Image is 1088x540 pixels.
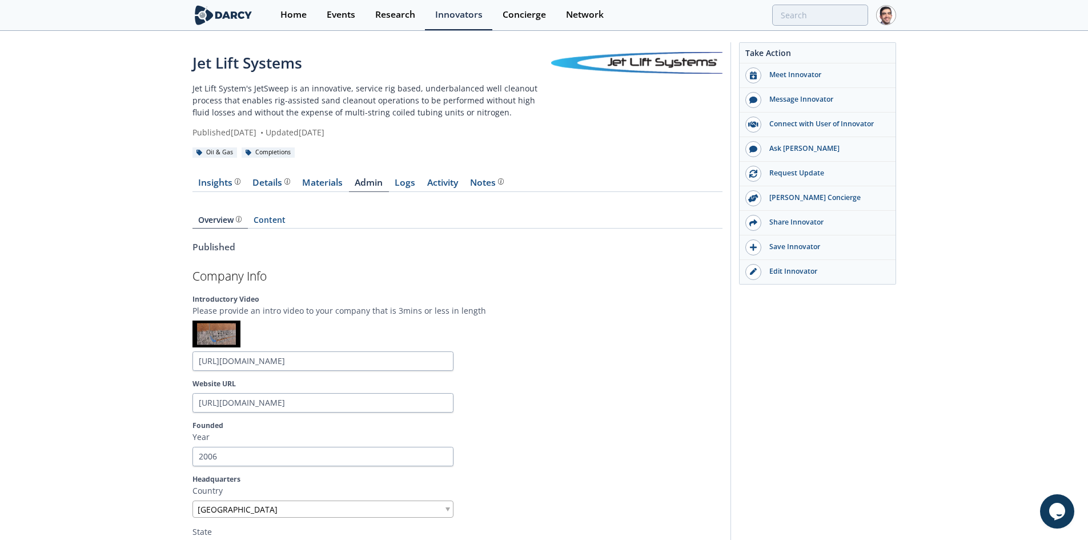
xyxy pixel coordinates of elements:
[435,10,483,19] div: Innovators
[192,447,453,466] input: Founded
[192,474,722,485] label: Headquarters
[248,216,292,229] a: Content
[389,178,421,192] a: Logs
[327,10,355,19] div: Events
[192,393,453,413] input: Website URL
[284,178,291,185] img: information.svg
[192,294,722,305] label: Introductory Video
[252,178,290,187] div: Details
[192,216,248,229] a: Overview
[761,168,889,178] div: Request Update
[192,321,240,347] img: Intro video thumbnail
[192,526,722,538] p: State
[192,485,722,497] p: Country
[198,503,278,515] span: [GEOGRAPHIC_DATA]
[772,5,868,26] input: Advanced Search
[761,266,889,277] div: Edit Innovator
[761,143,889,154] div: Ask [PERSON_NAME]
[503,10,546,19] div: Concierge
[192,431,722,443] p: Year
[761,193,889,203] div: [PERSON_NAME] Concierge
[192,82,551,118] p: Jet Lift System's JetSweep is an innovative, service rig based, underbalanced well cleanout proce...
[761,94,889,105] div: Message Innovator
[192,52,551,74] div: Jet Lift Systems
[192,379,722,389] label: Website URL
[1040,494,1077,529] iframe: chat widget
[566,10,604,19] div: Network
[349,178,389,192] a: Admin
[192,241,722,254] div: Published
[192,270,722,282] h2: Company Info
[235,178,241,185] img: information.svg
[192,178,247,192] a: Insights
[761,242,889,252] div: Save Innovator
[761,119,889,129] div: Connect with User of Innovator
[247,178,296,192] a: Details
[192,147,238,158] div: Oil & Gas
[192,5,255,25] img: logo-wide.svg
[761,217,889,227] div: Share Innovator
[192,421,722,431] label: Founded
[740,47,896,63] div: Take Action
[740,235,896,260] button: Save Innovator
[192,351,453,371] input: Vimeo or YouTube URL
[192,305,722,317] p: Please provide an intro video to your company that is 3mins or less in length
[740,260,896,284] a: Edit Innovator
[192,126,551,138] div: Published [DATE] Updated [DATE]
[498,178,504,185] img: information.svg
[470,178,504,187] div: Notes
[259,127,266,138] span: •
[296,178,349,192] a: Materials
[198,216,242,224] div: Overview
[761,70,889,80] div: Meet Innovator
[421,178,464,192] a: Activity
[242,147,295,158] div: Completions
[198,178,240,187] div: Insights
[280,10,307,19] div: Home
[192,501,453,518] div: [GEOGRAPHIC_DATA]
[236,216,242,222] img: information.svg
[876,5,896,25] img: Profile
[464,178,510,192] a: Notes
[375,10,415,19] div: Research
